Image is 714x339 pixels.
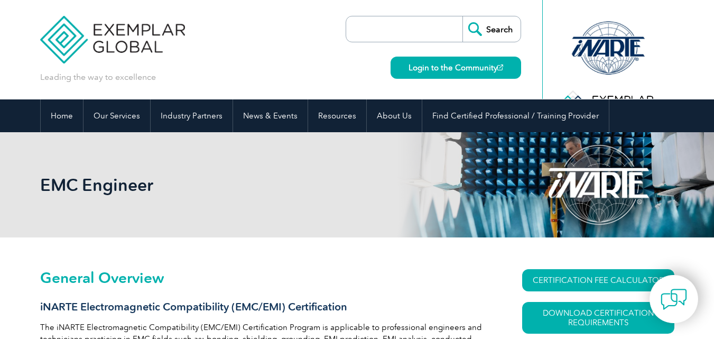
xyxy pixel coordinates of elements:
a: Find Certified Professional / Training Provider [422,99,609,132]
img: open_square.png [497,65,503,70]
a: Industry Partners [151,99,233,132]
a: Download Certification Requirements [522,302,674,334]
a: Home [41,99,83,132]
a: Our Services [84,99,150,132]
h1: EMC Engineer [40,175,446,195]
a: Resources [308,99,366,132]
p: Leading the way to excellence [40,71,156,83]
img: contact-chat.png [661,286,687,313]
a: Login to the Community [391,57,521,79]
h2: General Overview [40,269,484,286]
a: CERTIFICATION FEE CALCULATOR [522,269,674,291]
a: About Us [367,99,422,132]
a: News & Events [233,99,308,132]
input: Search [462,16,521,42]
h3: iNARTE Electromagnetic Compatibility (EMC/EMI) Certification [40,300,484,314]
